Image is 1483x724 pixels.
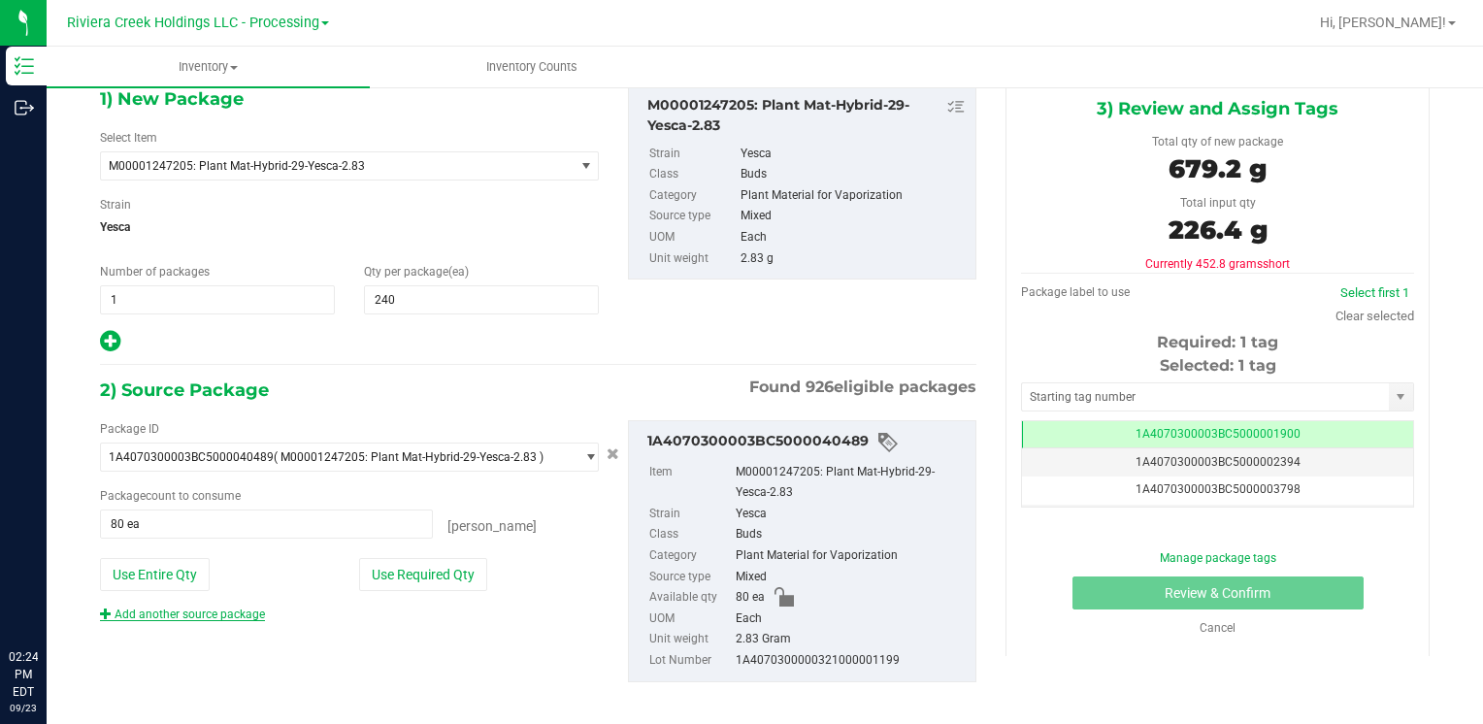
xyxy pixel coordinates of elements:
span: Required: 1 tag [1157,333,1278,351]
button: Cancel button [601,441,625,469]
a: Add another source package [100,608,265,621]
inline-svg: Outbound [15,98,34,117]
div: M00001247205: Plant Mat-Hybrid-29-Yesca-2.83 [736,462,966,504]
div: Plant Material for Vaporization [741,185,967,207]
span: select [574,152,598,180]
a: Inventory [47,47,370,87]
label: Strain [649,504,732,525]
span: Package ID [100,422,159,436]
input: 1 [101,286,334,313]
button: Use Required Qty [359,558,487,591]
label: Unit weight [649,629,732,650]
input: 80 ea [101,510,432,538]
a: Select first 1 [1340,285,1409,300]
label: Category [649,185,737,207]
span: Hi, [PERSON_NAME]! [1320,15,1446,30]
span: Inventory [47,58,370,76]
span: [PERSON_NAME] [447,518,537,534]
label: Source type [649,206,737,227]
label: Item [649,462,732,504]
span: Add new output [100,339,120,352]
div: 2.83 Gram [736,629,966,650]
div: M00001247205: Plant Mat-Hybrid-29-Yesca-2.83 [647,95,966,136]
label: Lot Number [649,650,732,672]
div: Each [736,609,966,630]
div: Plant Material for Vaporization [736,545,966,567]
span: (ea) [448,265,469,279]
div: Mixed [741,206,967,227]
label: UOM [649,227,737,248]
div: Mixed [736,567,966,588]
span: Total input qty [1180,196,1256,210]
span: count [146,489,176,503]
inline-svg: Inventory [15,56,34,76]
label: UOM [649,609,732,630]
span: 679.2 g [1169,153,1267,184]
span: M00001247205: Plant Mat-Hybrid-29-Yesca-2.83 [109,159,548,173]
span: Number of packages [100,265,210,279]
span: Yesca [100,213,599,242]
div: Yesca [736,504,966,525]
span: Total qty of new package [1152,135,1283,148]
label: Class [649,164,737,185]
div: Each [741,227,967,248]
input: 240 [365,286,598,313]
span: Currently 452.8 grams [1145,257,1290,271]
label: Available qty [649,587,732,609]
span: 1A4070300003BC5000002394 [1136,455,1301,469]
span: 1A4070300003BC5000003798 [1136,482,1301,496]
span: 926 [806,378,834,396]
div: Buds [741,164,967,185]
span: 80 ea [736,587,765,609]
div: Yesca [741,144,967,165]
span: Riviera Creek Holdings LLC - Processing [67,15,319,31]
span: Qty per package [364,265,469,279]
span: select [1389,383,1413,411]
span: select [574,444,598,471]
div: 2.83 g [741,248,967,270]
span: Found eligible packages [749,376,976,399]
label: Class [649,524,732,545]
input: Starting tag number [1022,383,1389,411]
span: 2) Source Package [100,376,269,405]
span: 226.4 g [1169,214,1268,246]
p: 09/23 [9,701,38,715]
div: 1A4070300000321000001199 [736,650,966,672]
span: 3) Review and Assign Tags [1097,94,1338,123]
span: short [1263,257,1290,271]
a: Clear selected [1335,309,1414,323]
label: Select Item [100,129,157,147]
span: 1A4070300003BC5000040489 [109,450,274,464]
button: Review & Confirm [1072,576,1364,609]
a: Inventory Counts [370,47,693,87]
span: Package to consume [100,489,241,503]
p: 02:24 PM EDT [9,648,38,701]
div: Buds [736,524,966,545]
span: Package label to use [1021,285,1130,299]
label: Unit weight [649,248,737,270]
span: 1A4070300003BC5000001900 [1136,427,1301,441]
div: 1A4070300003BC5000040489 [647,431,966,454]
span: Selected: 1 tag [1160,356,1276,375]
button: Use Entire Qty [100,558,210,591]
label: Source type [649,567,732,588]
span: ( M00001247205: Plant Mat-Hybrid-29-Yesca-2.83 ) [274,450,544,464]
label: Strain [649,144,737,165]
span: Inventory Counts [460,58,604,76]
a: Manage package tags [1160,551,1276,565]
span: 1) New Package [100,84,244,114]
label: Category [649,545,732,567]
label: Strain [100,196,131,214]
a: Cancel [1200,621,1236,635]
